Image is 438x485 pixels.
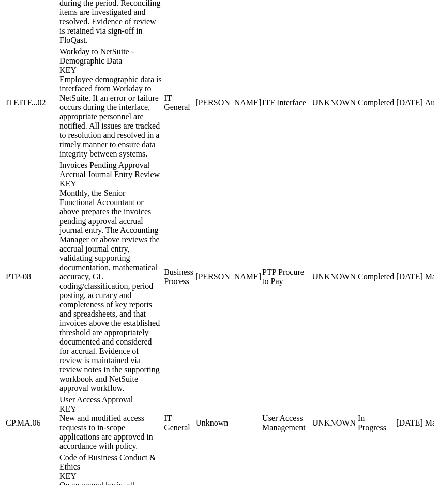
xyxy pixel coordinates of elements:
div: UNKNOWN [312,98,356,107]
div: KEY [59,66,162,75]
div: Employee demographic data is interfaced from Workday to NetSuite. If an error or failure occurs d... [59,75,162,159]
div: Completed [358,98,394,107]
div: Workday to NetSuite - Demographic Data [59,47,162,75]
div: [PERSON_NAME] [195,272,260,281]
div: ITF.ITF...02 [6,98,57,107]
div: Invoices Pending Approval Accrual Journal Entry Review [59,161,162,189]
div: UNKNOWN [312,418,356,428]
div: PTP Procure to Pay [262,268,310,286]
div: Unknown [195,418,260,428]
div: [DATE] [396,98,423,107]
div: PTP-08 [6,272,57,281]
div: ITF Interface [262,98,310,107]
div: KEY [59,472,162,481]
div: Monthly, the Senior Functional Accountant or above prepares the invoices pending approval accrual... [59,189,162,393]
div: [DATE] [396,418,423,428]
div: [PERSON_NAME] [195,98,260,107]
td: IT General [163,46,194,159]
div: [DATE] [396,272,423,281]
div: User Access Approval [59,395,162,414]
div: In Progress [358,414,394,432]
div: UNKNOWN [312,272,356,281]
div: User Access Management [262,414,310,432]
div: Completed [358,272,394,281]
div: KEY [59,404,162,414]
div: KEY [59,179,162,189]
div: New and modified access requests to in-scope applications are approved in accordance with policy. [59,414,162,451]
td: IT General [163,395,194,451]
div: Code of Business Conduct & Ethics [59,453,162,481]
td: Business Process [163,160,194,394]
div: CP.MA.06 [6,418,57,428]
